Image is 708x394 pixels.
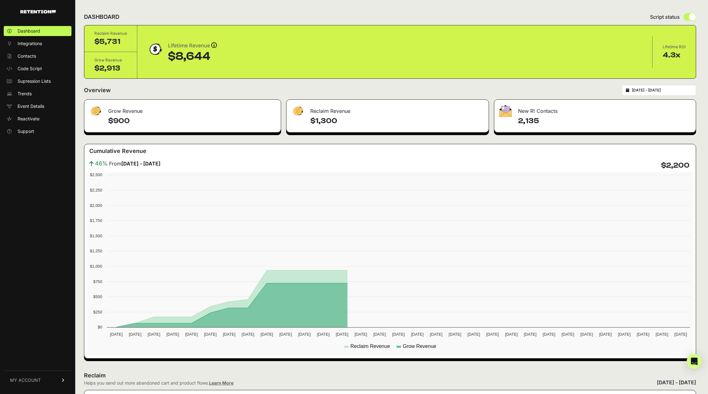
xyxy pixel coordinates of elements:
text: [DATE] [580,332,593,337]
span: Support [18,128,34,134]
text: [DATE] [336,332,348,337]
text: [DATE] [467,332,480,337]
a: Supression Lists [4,76,71,86]
text: $1,250 [90,249,102,253]
text: $2,500 [90,172,102,177]
span: Supression Lists [18,78,51,84]
text: [DATE] [148,332,160,337]
img: fa-dollar-13500eef13a19c4ab2b9ed9ad552e47b0d9fc28b02b83b90ba0e00f96d6372e9.png [291,105,304,117]
a: Trends [4,89,71,99]
text: $750 [93,279,102,284]
span: 46% [95,159,108,168]
a: Dashboard [4,26,71,36]
span: Script status [650,13,680,21]
text: [DATE] [185,332,198,337]
text: $1,000 [90,264,102,269]
text: [DATE] [260,332,273,337]
span: Integrations [18,40,42,47]
div: $2,913 [94,63,127,73]
text: Reclaim Revenue [350,344,390,349]
h4: $900 [108,116,276,126]
h2: DASHBOARD [84,13,119,21]
text: $250 [93,310,102,314]
div: Lifetime Revenue [168,41,217,50]
text: [DATE] [298,332,311,337]
img: fa-dollar-13500eef13a19c4ab2b9ed9ad552e47b0d9fc28b02b83b90ba0e00f96d6372e9.png [89,105,102,117]
a: Reactivate [4,114,71,124]
span: Event Details [18,103,44,109]
span: MY ACCOUNT [10,377,41,383]
a: Support [4,126,71,136]
a: Code Script [4,64,71,74]
text: [DATE] [543,332,555,337]
a: MY ACCOUNT [4,370,71,390]
text: $1,750 [90,218,102,223]
h2: Reclaim [84,371,233,380]
text: [DATE] [354,332,367,337]
a: Integrations [4,39,71,49]
h4: $1,300 [310,116,484,126]
div: Helps you send out more abandoned cart and product flows. [84,380,233,386]
text: [DATE] [242,332,254,337]
text: [DATE] [411,332,423,337]
text: [DATE] [223,332,235,337]
div: $8,644 [168,50,217,63]
text: [DATE] [392,332,405,337]
text: [DATE] [204,332,217,337]
text: [DATE] [166,332,179,337]
div: [DATE] - [DATE] [657,379,696,386]
a: Learn More [209,380,233,386]
text: [DATE] [317,332,329,337]
text: [DATE] [674,332,687,337]
h2: Overview [84,86,111,95]
text: $2,250 [90,188,102,192]
span: From [109,160,160,167]
img: dollar-coin-05c43ed7efb7bc0c12610022525b4bbbb207c7efeef5aecc26f025e68dcafac9.png [147,41,163,57]
text: [DATE] [618,332,631,337]
strong: [DATE] - [DATE] [121,160,160,167]
span: Trends [18,91,32,97]
div: 4.3x [663,50,686,60]
text: [DATE] [110,332,123,337]
h4: 2,135 [518,116,691,126]
text: [DATE] [599,332,612,337]
text: [DATE] [430,332,442,337]
text: [DATE] [562,332,574,337]
a: Event Details [4,101,71,111]
div: Grow Revenue [84,100,281,118]
img: Retention.com [20,10,56,13]
div: $5,731 [94,37,127,47]
div: Open Intercom Messenger [687,354,702,369]
text: [DATE] [524,332,537,337]
span: Reactivate [18,116,39,122]
text: [DATE] [129,332,141,337]
h3: Cumulative Revenue [89,147,146,155]
a: Contacts [4,51,71,61]
text: [DATE] [505,332,518,337]
span: Contacts [18,53,36,59]
text: [DATE] [637,332,649,337]
text: [DATE] [448,332,461,337]
text: $2,000 [90,203,102,208]
div: Lifetime ROI [663,44,686,50]
text: $0 [98,325,102,329]
span: Code Script [18,66,42,72]
text: [DATE] [373,332,386,337]
div: New R! Contacts [494,100,696,118]
h4: $2,200 [661,160,690,171]
text: [DATE] [656,332,668,337]
img: fa-envelope-19ae18322b30453b285274b1b8af3d052b27d846a4fbe8435d1a52b978f639a2.png [499,105,512,117]
text: Grow Revenue [403,344,436,349]
text: $500 [93,294,102,299]
text: [DATE] [486,332,499,337]
div: Reclaim Revenue [94,30,127,37]
text: [DATE] [279,332,292,337]
div: Reclaim Revenue [286,100,489,118]
text: $1,500 [90,234,102,238]
div: Grow Revenue [94,57,127,63]
span: Dashboard [18,28,40,34]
